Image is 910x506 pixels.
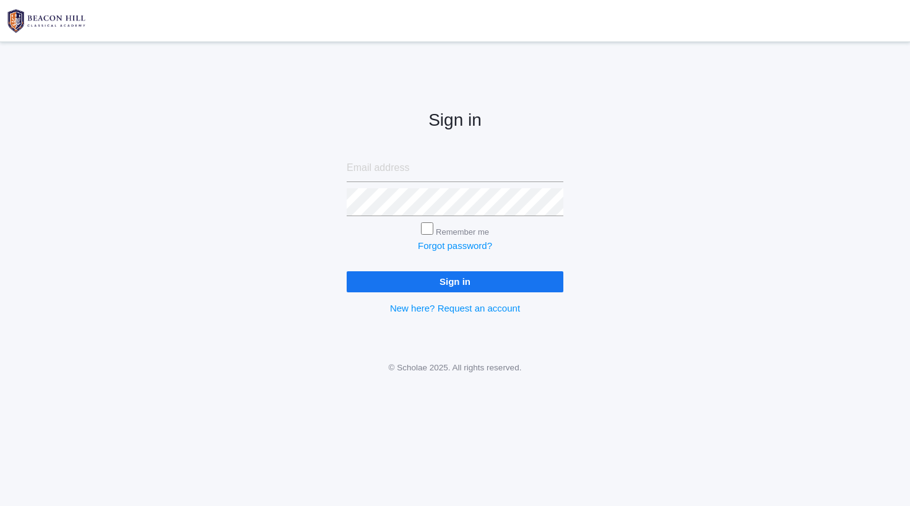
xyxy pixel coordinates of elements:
a: Forgot password? [418,240,492,251]
h2: Sign in [347,111,563,130]
input: Email address [347,154,563,182]
label: Remember me [436,227,489,237]
a: New here? Request an account [390,303,520,313]
input: Sign in [347,271,563,292]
